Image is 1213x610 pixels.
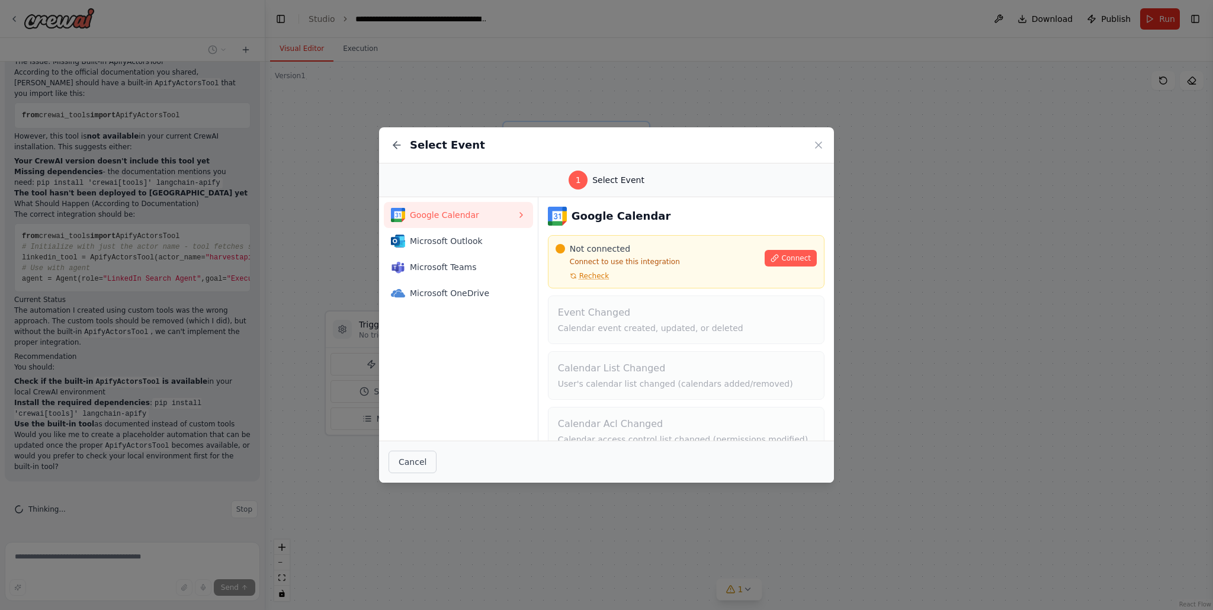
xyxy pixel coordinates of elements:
span: Connect [781,253,811,263]
h4: Calendar List Changed [558,361,814,375]
button: Calendar List ChangedUser's calendar list changed (calendars added/removed) [548,351,824,400]
span: Microsoft Teams [410,261,516,273]
button: Calendar Acl ChangedCalendar access control list changed (permissions modified) [548,407,824,455]
img: Google Calendar [391,208,405,222]
h3: Google Calendar [572,208,671,224]
span: Microsoft Outlook [410,235,516,247]
button: Microsoft TeamsMicrosoft Teams [384,254,533,280]
button: Microsoft OutlookMicrosoft Outlook [384,228,533,254]
p: Connect to use this integration [556,257,758,267]
button: Recheck [556,271,609,281]
button: Microsoft OneDriveMicrosoft OneDrive [384,280,533,306]
h2: Select Event [410,137,485,153]
h4: Event Changed [558,306,814,320]
p: Calendar access control list changed (permissions modified) [558,434,814,445]
button: Cancel [389,451,437,473]
img: Microsoft OneDrive [391,286,405,300]
p: Calendar event created, updated, or deleted [558,322,814,334]
span: Recheck [579,271,609,281]
div: 1 [569,171,588,190]
h4: Calendar Acl Changed [558,417,814,431]
button: Google CalendarGoogle Calendar [384,202,533,228]
img: Microsoft Outlook [391,234,405,248]
button: Connect [765,250,817,267]
p: User's calendar list changed (calendars added/removed) [558,378,814,390]
span: Microsoft OneDrive [410,287,516,299]
button: Event ChangedCalendar event created, updated, or deleted [548,296,824,344]
img: Microsoft Teams [391,260,405,274]
span: Google Calendar [410,209,516,221]
img: Google Calendar [548,207,567,226]
span: Not connected [570,243,630,255]
span: Select Event [592,174,644,186]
